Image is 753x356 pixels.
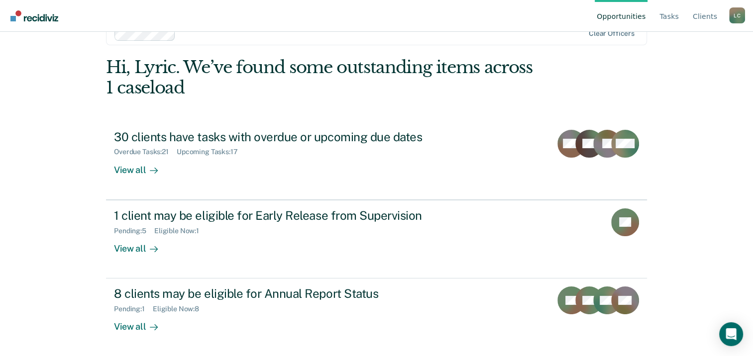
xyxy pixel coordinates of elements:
div: View all [114,313,170,333]
div: View all [114,235,170,254]
div: Pending : 1 [114,305,153,313]
div: Overdue Tasks : 21 [114,148,177,156]
a: 1 client may be eligible for Early Release from SupervisionPending:5Eligible Now:1View all [106,200,647,278]
div: View all [114,156,170,176]
div: 1 client may be eligible for Early Release from Supervision [114,208,463,223]
button: Profile dropdown button [729,7,745,23]
div: 8 clients may be eligible for Annual Report Status [114,286,463,301]
div: Hi, Lyric. We’ve found some outstanding items across 1 caseload [106,57,538,98]
div: Eligible Now : 8 [153,305,207,313]
div: Eligible Now : 1 [154,227,207,235]
div: Open Intercom Messenger [719,322,743,346]
a: 30 clients have tasks with overdue or upcoming due datesOverdue Tasks:21Upcoming Tasks:17View all [106,122,647,200]
div: L C [729,7,745,23]
div: Pending : 5 [114,227,154,235]
img: Recidiviz [10,10,58,21]
div: 30 clients have tasks with overdue or upcoming due dates [114,130,463,144]
div: Upcoming Tasks : 17 [177,148,246,156]
div: Clear officers [589,29,635,38]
